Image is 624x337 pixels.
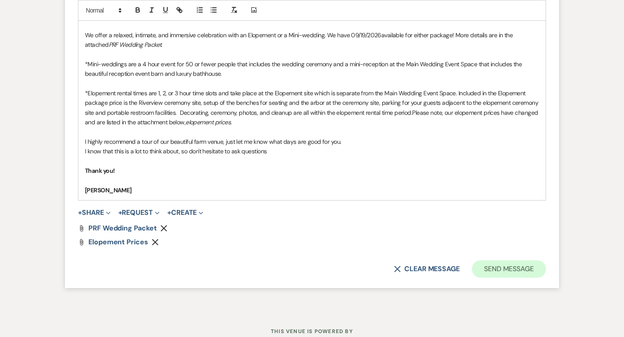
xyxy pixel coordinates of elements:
[167,209,203,216] button: Create
[85,30,539,50] p: We offer a relaxed, intimate, and immersive celebration with an Elopement or a Mini-wedding. We h...
[88,239,148,246] a: elopement prices
[78,209,82,216] span: +
[394,266,460,272] button: Clear message
[85,167,114,175] strong: Thank you!
[85,137,539,146] p: I highly recommend a tour of our beautiful farm venue, just let me know what days are good for you.
[472,260,546,278] button: Send Message
[85,186,132,194] strong: [PERSON_NAME]
[88,237,148,246] span: elopement prices
[118,209,159,216] button: Request
[167,209,171,216] span: +
[85,59,539,79] p: *Mini-weddings are a 4 hour event for 50 or fewer people that includes the wedding ceremony and a...
[185,118,231,126] em: elopement prices.
[85,88,539,127] p: *Elopement rental times are 1, 2, or 3 hour time slots and take place at the Elopement site which...
[78,209,110,216] button: Share
[88,224,157,233] span: PRF Wedding Packet
[109,41,162,49] em: PRF Wedding Packet
[118,209,122,216] span: +
[85,146,539,156] p: I know that this is a lot to think about, so don't hesitate to ask questions
[88,225,157,232] a: PRF Wedding Packet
